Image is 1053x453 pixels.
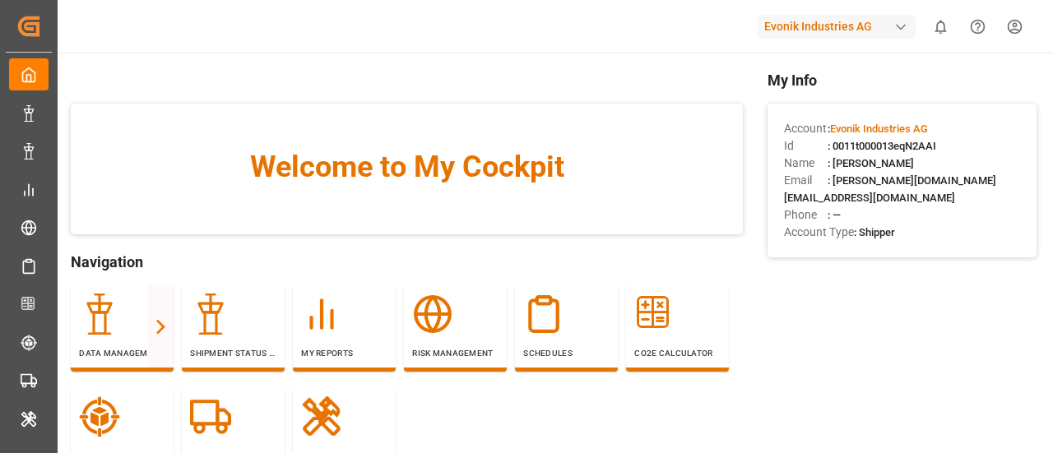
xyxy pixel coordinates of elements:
span: : [PERSON_NAME] [828,157,914,169]
span: Email [784,172,828,189]
p: Schedules [523,347,610,359]
span: Name [784,155,828,172]
span: Evonik Industries AG [830,122,928,135]
span: Welcome to My Cockpit [104,145,710,189]
span: : [828,122,928,135]
span: Account [784,120,828,137]
div: Evonik Industries AG [758,15,916,39]
span: : 0011t000013eqN2AAI [828,140,936,152]
span: Account Type [784,224,854,241]
span: Phone [784,206,828,224]
p: Data Management [79,347,165,359]
button: Help Center [959,8,996,45]
span: Navigation [71,251,743,273]
span: : — [828,209,841,221]
button: show 0 new notifications [922,8,959,45]
p: My Reports [301,347,387,359]
button: Evonik Industries AG [758,11,922,42]
span: : [PERSON_NAME][DOMAIN_NAME][EMAIL_ADDRESS][DOMAIN_NAME] [784,174,996,204]
p: CO2e Calculator [634,347,721,359]
span: Id [784,137,828,155]
p: Shipment Status Overview [190,347,276,359]
span: : Shipper [854,226,895,238]
p: Risk Management [412,347,499,359]
span: My Info [768,69,1037,91]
